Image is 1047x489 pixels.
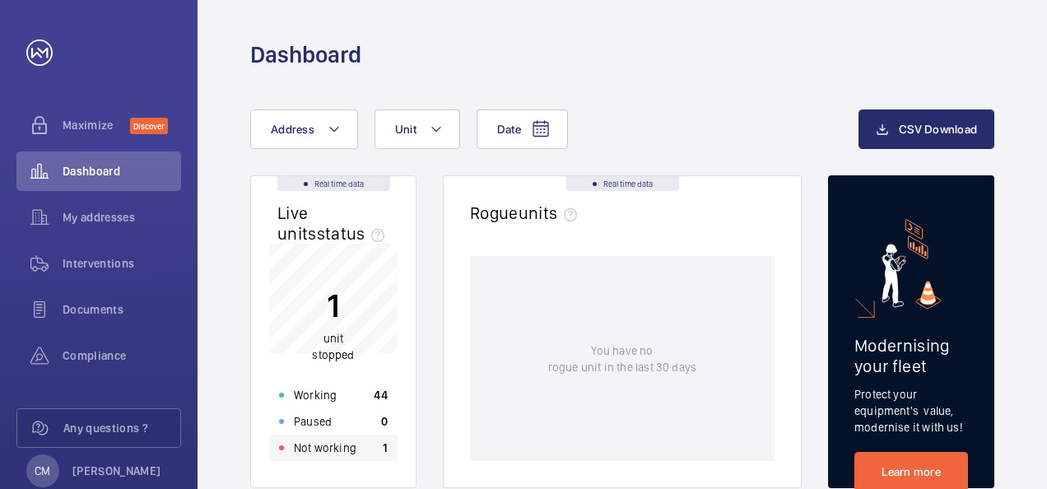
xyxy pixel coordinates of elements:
[277,176,390,191] div: Real time data
[312,330,354,363] p: unit
[470,203,584,223] h2: Rogue
[312,285,354,326] p: 1
[63,301,181,318] span: Documents
[250,40,361,70] h1: Dashboard
[250,109,358,149] button: Address
[317,223,392,244] span: status
[548,342,696,375] p: You have no rogue unit in the last 30 days
[63,163,181,179] span: Dashboard
[375,109,460,149] button: Unit
[63,209,181,226] span: My addresses
[130,118,168,134] span: Discover
[63,347,181,364] span: Compliance
[854,335,968,376] h2: Modernising your fleet
[566,176,679,191] div: Real time data
[899,123,977,136] span: CSV Download
[312,348,354,361] span: stopped
[381,413,388,430] p: 0
[277,203,391,244] h2: Live units
[294,440,356,456] p: Not working
[859,109,994,149] button: CSV Download
[383,440,388,456] p: 1
[497,123,521,136] span: Date
[294,387,337,403] p: Working
[72,463,161,479] p: [PERSON_NAME]
[63,117,130,133] span: Maximize
[519,203,584,223] span: units
[854,386,968,435] p: Protect your equipment's value, modernise it with us!
[63,420,180,436] span: Any questions ?
[477,109,568,149] button: Date
[35,463,50,479] p: CM
[294,413,332,430] p: Paused
[271,123,314,136] span: Address
[395,123,416,136] span: Unit
[374,387,388,403] p: 44
[63,255,181,272] span: Interventions
[882,219,942,309] img: marketing-card.svg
